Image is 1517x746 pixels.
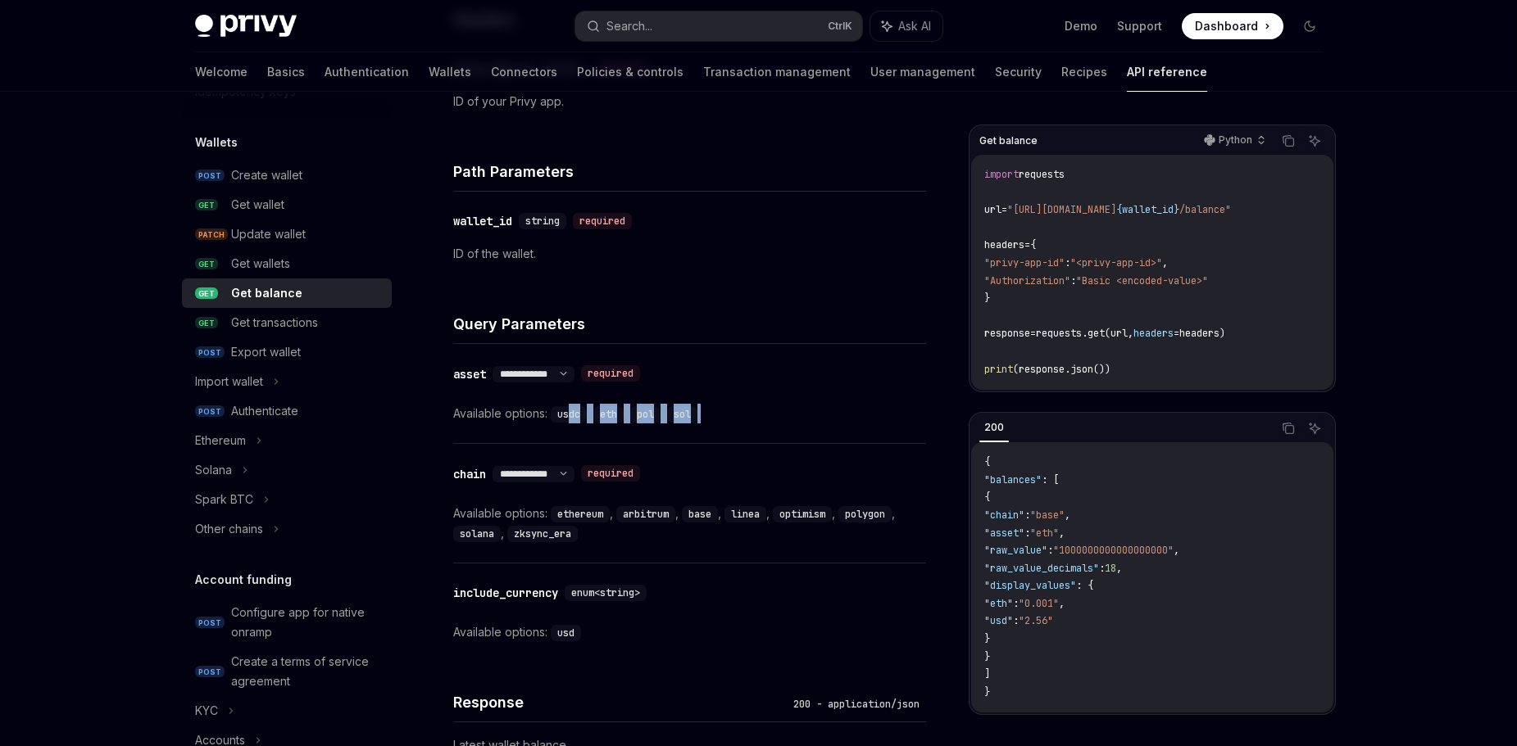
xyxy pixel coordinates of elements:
[1019,614,1053,627] span: "2.56"
[984,455,990,468] span: {
[195,666,225,678] span: POST
[1013,363,1110,376] span: (response.json())
[703,52,851,92] a: Transaction management
[195,570,292,590] h5: Account funding
[182,190,392,219] a: GETGet wallet
[195,15,297,38] img: dark logo
[984,203,1001,216] span: url
[984,256,1065,269] span: "privy-app-id"
[979,418,1009,437] div: 200
[984,238,1024,251] span: headers
[1065,256,1070,269] span: :
[453,523,507,543] div: ,
[195,287,218,300] span: GET
[551,504,616,523] div: ,
[1116,562,1122,575] span: ,
[1162,256,1168,269] span: ,
[1105,562,1116,575] span: 18
[491,52,557,92] a: Connectors
[195,170,225,182] span: POST
[182,647,392,696] a: POSTCreate a terms of service agreement
[682,506,718,522] code: base
[195,258,218,270] span: GET
[571,586,640,599] span: enum<string>
[1042,473,1059,486] span: : [
[195,133,238,152] h5: Wallets
[429,52,471,92] a: Wallets
[828,20,852,33] span: Ctrl K
[453,92,926,111] p: ID of your Privy app.
[1030,527,1059,540] span: "eth"
[1174,544,1179,557] span: ,
[984,544,1047,557] span: "raw_value"
[195,701,218,721] div: KYC
[984,685,990,699] span: }
[1019,168,1065,181] span: requests
[507,526,578,542] code: zksync_era
[453,161,926,183] h4: Path Parameters
[182,396,392,426] a: POSTAuthenticate
[984,632,990,645] span: }
[724,506,766,522] code: linea
[581,365,640,382] div: required
[1076,579,1093,592] span: : {
[195,519,263,539] div: Other chains
[724,504,773,523] div: ,
[984,274,1070,287] span: "Authorization"
[593,406,624,423] code: eth
[1059,527,1065,540] span: ,
[1195,127,1273,155] button: Python
[195,228,228,241] span: PATCH
[1024,238,1030,251] span: =
[231,283,302,303] div: Get balance
[195,52,248,92] a: Welcome
[898,18,931,34] span: Ask AI
[231,224,306,244] div: Update wallet
[1053,544,1174,557] span: "1000000000000000000"
[1061,52,1107,92] a: Recipes
[593,404,630,423] div: ,
[984,562,1099,575] span: "raw_value_decimals"
[616,506,675,522] code: arbitrum
[453,504,926,543] div: Available options:
[995,52,1042,92] a: Security
[453,213,512,229] div: wallet_id
[984,292,990,305] span: }
[231,342,301,362] div: Export wallet
[838,506,892,522] code: polygon
[551,506,610,522] code: ethereum
[195,346,225,359] span: POST
[1065,509,1070,522] span: ,
[325,52,409,92] a: Authentication
[1047,544,1053,557] span: :
[453,244,926,264] p: ID of the wallet.
[195,490,253,509] div: Spark BTC
[182,337,392,367] a: POSTExport wallet
[231,603,382,642] div: Configure app for native onramp
[984,509,1024,522] span: "chain"
[551,406,587,423] code: usdc
[453,313,926,335] h4: Query Parameters
[630,406,661,423] code: pol
[984,597,1013,610] span: "eth"
[984,614,1013,627] span: "usd"
[231,401,298,421] div: Authenticate
[1001,203,1007,216] span: =
[195,405,225,418] span: POST
[195,617,225,629] span: POST
[1195,18,1258,34] span: Dashboard
[453,526,501,542] code: solana
[195,460,232,480] div: Solana
[773,504,838,523] div: ,
[870,11,942,41] button: Ask AI
[787,696,926,712] div: 200 - application/json
[525,215,560,228] span: string
[1099,562,1105,575] span: :
[984,473,1042,486] span: "balances"
[231,313,318,332] div: Get transactions
[1304,418,1325,439] button: Ask AI
[1024,527,1030,540] span: :
[984,579,1076,592] span: "display_values"
[1030,509,1065,522] span: "base"
[231,195,284,215] div: Get wallet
